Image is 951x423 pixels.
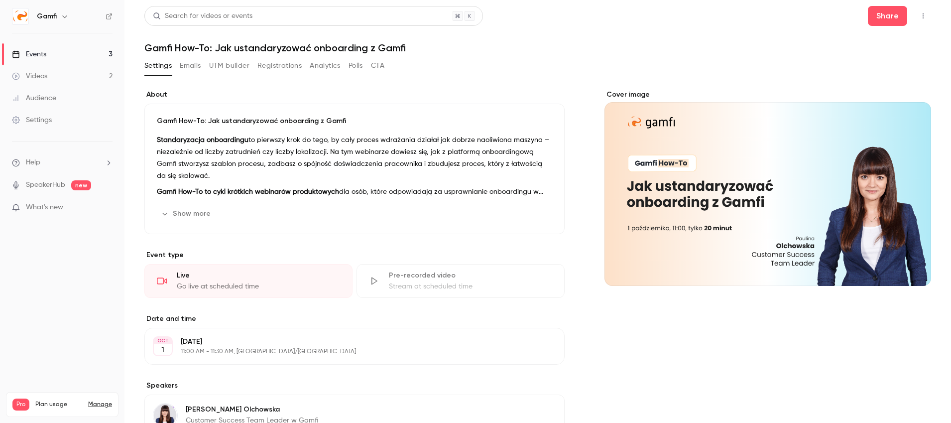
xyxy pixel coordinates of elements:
[12,115,52,125] div: Settings
[209,58,249,74] button: UTM builder
[144,42,931,54] h1: Gamfi How-To: Jak ustandaryzować onboarding z Gamfi
[177,282,340,291] div: Go live at scheduled time
[12,399,29,411] span: Pro
[181,348,512,356] p: 11:00 AM - 11:30 AM, [GEOGRAPHIC_DATA]/[GEOGRAPHIC_DATA]
[26,202,63,213] span: What's new
[144,314,565,324] label: Date and time
[144,90,565,100] label: About
[604,90,931,100] label: Cover image
[157,206,217,222] button: Show more
[26,157,40,168] span: Help
[12,93,56,103] div: Audience
[389,271,552,281] div: Pre-recorded video
[868,6,907,26] button: Share
[157,134,552,182] p: to pierwszy krok do tego, by cały proces wdrażania działał jak dobrze naoliwiona maszyna – niezal...
[357,264,565,298] div: Pre-recorded videoStream at scheduled time
[161,345,164,355] p: 1
[157,116,552,126] p: Gamfi How-To: Jak ustandaryzować onboarding z Gamfi
[157,186,552,198] p: dla osób, które odpowiadają za usprawnianie onboardingu w swoich organizacjach. W 20 minut pokazu...
[101,203,113,212] iframe: Noticeable Trigger
[310,58,341,74] button: Analytics
[144,58,172,74] button: Settings
[180,58,201,74] button: Emails
[177,271,340,281] div: Live
[12,71,47,81] div: Videos
[144,381,565,391] label: Speakers
[153,11,252,21] div: Search for videos or events
[349,58,363,74] button: Polls
[257,58,302,74] button: Registrations
[181,337,512,347] p: [DATE]
[35,401,82,409] span: Plan usage
[12,49,46,59] div: Events
[88,401,112,409] a: Manage
[186,405,318,415] p: [PERSON_NAME] Olchowska
[71,180,91,190] span: new
[389,282,552,291] div: Stream at scheduled time
[157,137,248,143] strong: Standaryzacja onboardingu
[144,250,565,260] p: Event type
[144,264,353,298] div: LiveGo live at scheduled time
[604,90,931,286] section: Cover image
[12,157,113,168] li: help-dropdown-opener
[12,8,28,24] img: Gamfi
[157,188,339,195] strong: Gamfi How-To to cykl krótkich webinarów produktowych
[37,11,57,21] h6: Gamfi
[154,337,172,344] div: OCT
[26,180,65,190] a: SpeakerHub
[371,58,384,74] button: CTA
